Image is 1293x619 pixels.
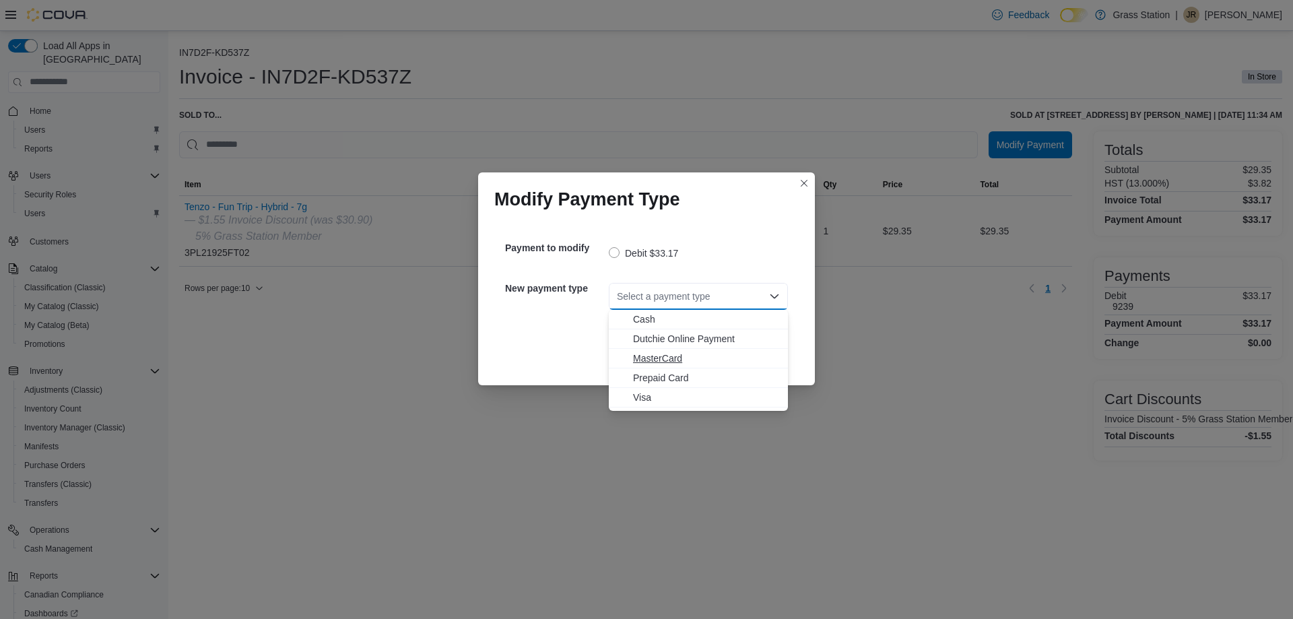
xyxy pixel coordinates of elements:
input: Accessible screen reader label [617,288,618,304]
span: Cash [633,313,780,326]
span: Prepaid Card [633,371,780,385]
h1: Modify Payment Type [494,189,680,210]
button: MasterCard [609,349,788,368]
div: Choose from the following options [609,310,788,408]
button: Closes this modal window [796,175,812,191]
span: MasterCard [633,352,780,365]
button: Dutchie Online Payment [609,329,788,349]
button: Cash [609,310,788,329]
h5: New payment type [505,275,606,302]
button: Close list of options [769,291,780,302]
h5: Payment to modify [505,234,606,261]
span: Visa [633,391,780,404]
span: Dutchie Online Payment [633,332,780,346]
label: Debit $33.17 [609,245,678,261]
button: Visa [609,388,788,408]
button: Prepaid Card [609,368,788,388]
